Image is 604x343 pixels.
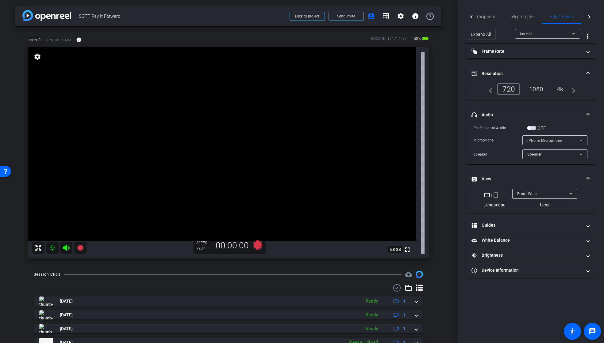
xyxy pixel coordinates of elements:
[22,10,71,21] img: app-logo
[60,298,73,304] span: [DATE]
[76,37,82,43] mat-icon: info
[510,14,535,19] span: Teleprompter
[405,271,412,278] span: Destinations for your clips
[466,44,595,58] mat-expansion-panel-header: Frame Rate
[552,84,568,94] div: 4k
[483,191,505,199] div: |
[403,312,406,318] span: 1
[466,263,595,278] mat-expansion-panel-header: Device Information
[405,271,412,278] mat-icon: cloud_upload
[471,48,582,55] mat-panel-title: Frame Rate
[568,85,575,93] mat-icon: navigate_next
[34,296,423,306] mat-expansion-panel-header: thumb-nail[DATE]Ready1
[466,248,595,263] mat-expansion-panel-header: Brightness
[473,137,522,143] div: Microphone
[196,240,212,245] div: 30
[422,35,429,42] mat-icon: battery_std
[404,246,411,253] mat-icon: fullscreen
[337,14,355,19] span: Send invite
[584,32,591,40] mat-icon: more_vert
[60,326,73,332] span: [DATE]
[466,218,595,233] mat-expansion-panel-header: Guides
[466,189,595,213] div: View
[520,32,532,36] span: karen1
[466,64,595,83] mat-expansion-panel-header: Resolution
[295,14,319,18] span: Back to project
[589,328,596,335] mat-icon: message
[471,28,491,40] span: Expand All
[397,13,404,20] mat-icon: settings
[290,12,325,21] button: Back to project
[363,311,381,318] div: Ready
[79,10,286,22] span: SOTT Pay It Forward
[43,38,71,42] span: iPhone 13 Pro Max
[60,312,73,318] span: [DATE]
[39,310,53,319] img: thumb-nail
[382,13,390,20] mat-icon: grid_on
[497,83,520,95] div: 720
[412,13,419,20] mat-icon: info
[525,84,548,94] div: 1080
[466,83,595,100] div: Resolution
[527,138,562,143] span: iPhone Microphone
[485,85,493,93] mat-icon: navigate_before
[471,112,582,118] mat-panel-title: Audio
[39,324,53,333] img: thumb-nail
[466,29,496,40] button: Expand All
[363,298,381,305] div: Ready
[471,176,582,182] mat-panel-title: View
[413,34,422,43] span: 50%
[363,325,381,332] div: Ready
[33,53,42,60] mat-icon: settings
[471,267,582,273] mat-panel-title: Device Information
[34,271,60,277] div: Session Clips
[466,105,595,125] mat-expansion-panel-header: Audio
[329,12,364,21] button: Send invite
[536,125,546,131] label: OFF
[403,326,406,332] span: 1
[466,125,595,164] div: Audio
[371,36,407,45] div: ROOM ID: 171711737
[471,237,582,243] mat-panel-title: White Balance
[34,324,423,333] mat-expansion-panel-header: thumb-nail[DATE]Ready1
[201,241,207,245] span: FPS
[473,151,522,157] div: Speaker
[471,222,582,228] mat-panel-title: Guides
[466,233,595,248] mat-expansion-panel-header: White Balance
[367,13,375,20] mat-icon: account_box
[471,70,582,77] mat-panel-title: Resolution
[483,202,505,208] div: Landscape
[472,14,495,19] span: Participants
[403,298,406,304] span: 1
[416,271,423,278] img: Session clips
[580,29,595,43] button: More Options for Adjustments Panel
[387,246,403,253] span: 5.8 GB
[569,328,576,335] mat-icon: accessibility
[517,192,537,196] span: Front Wide
[196,246,212,251] div: 720P
[550,14,574,19] span: Adjustments
[39,296,53,306] img: thumb-nail
[28,36,41,43] span: karen1
[527,152,542,156] span: Speaker
[34,310,423,319] mat-expansion-panel-header: thumb-nail[DATE]Ready1
[483,191,491,199] mat-icon: crop_landscape
[212,240,253,251] div: 00:00:00
[492,191,499,199] mat-icon: crop_portrait
[466,169,595,189] mat-expansion-panel-header: View
[471,252,582,258] mat-panel-title: Brightness
[473,125,527,131] div: Professional Audio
